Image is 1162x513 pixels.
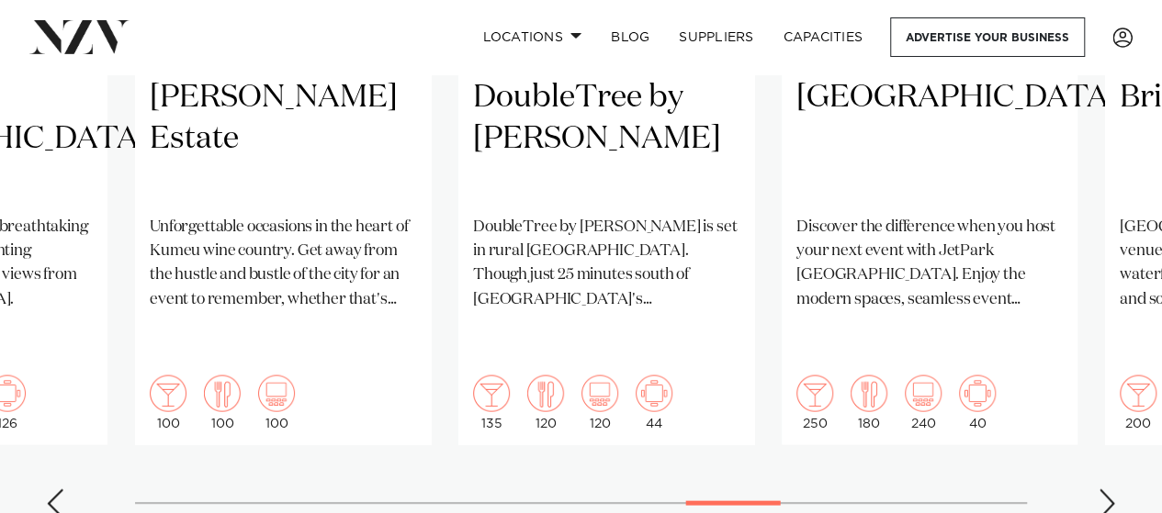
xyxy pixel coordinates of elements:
[636,375,672,412] img: meeting.png
[473,77,739,201] h2: DoubleTree by [PERSON_NAME]
[150,216,416,312] p: Unforgettable occasions in the heart of Kumeu wine country. Get away from the hustle and bustle o...
[769,17,878,57] a: Capacities
[473,375,510,412] img: cocktail.png
[204,375,241,412] img: dining.png
[527,375,564,430] div: 120
[468,17,596,57] a: Locations
[150,375,186,430] div: 100
[851,375,887,412] img: dining.png
[204,375,241,430] div: 100
[581,375,618,430] div: 120
[1120,375,1156,412] img: cocktail.png
[851,375,887,430] div: 180
[258,375,295,430] div: 100
[905,375,942,430] div: 240
[796,77,1063,201] h2: [GEOGRAPHIC_DATA]
[796,375,833,412] img: cocktail.png
[796,375,833,430] div: 250
[664,17,768,57] a: SUPPLIERS
[150,77,416,201] h2: [PERSON_NAME] Estate
[890,17,1085,57] a: Advertise your business
[473,375,510,430] div: 135
[959,375,996,430] div: 40
[796,216,1063,312] p: Discover the difference when you host your next event with JetPark [GEOGRAPHIC_DATA]. Enjoy the m...
[959,375,996,412] img: meeting.png
[636,375,672,430] div: 44
[527,375,564,412] img: dining.png
[581,375,618,412] img: theatre.png
[29,20,130,53] img: nzv-logo.png
[150,375,186,412] img: cocktail.png
[905,375,942,412] img: theatre.png
[596,17,664,57] a: BLOG
[473,216,739,312] p: DoubleTree by [PERSON_NAME] is set in rural [GEOGRAPHIC_DATA]. Though just 25 minutes south of [G...
[1120,375,1156,430] div: 200
[258,375,295,412] img: theatre.png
